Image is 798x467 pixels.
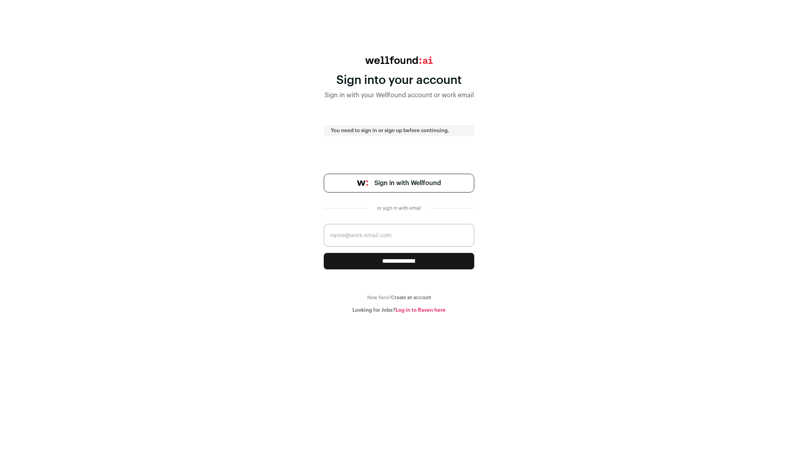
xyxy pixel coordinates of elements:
span: Sign in with Wellfound [374,178,441,188]
div: New here? [324,294,474,301]
a: Log in to Raven here [395,307,446,313]
input: name@work-email.com [324,224,474,247]
a: Sign in with Wellfound [324,174,474,193]
div: Sign in with your Wellfound account or work email [324,91,474,100]
img: wellfound-symbol-flush-black-fb3c872781a75f747ccb3a119075da62bfe97bd399995f84a933054e44a575c4.png [357,180,368,186]
img: wellfound:ai [365,56,433,64]
p: You need to sign in or sign up before continuing. [331,127,467,134]
div: Looking for Jobs? [324,307,474,313]
div: Sign into your account [324,73,474,87]
a: Create an account [391,295,431,300]
div: or sign in with email [374,205,424,211]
